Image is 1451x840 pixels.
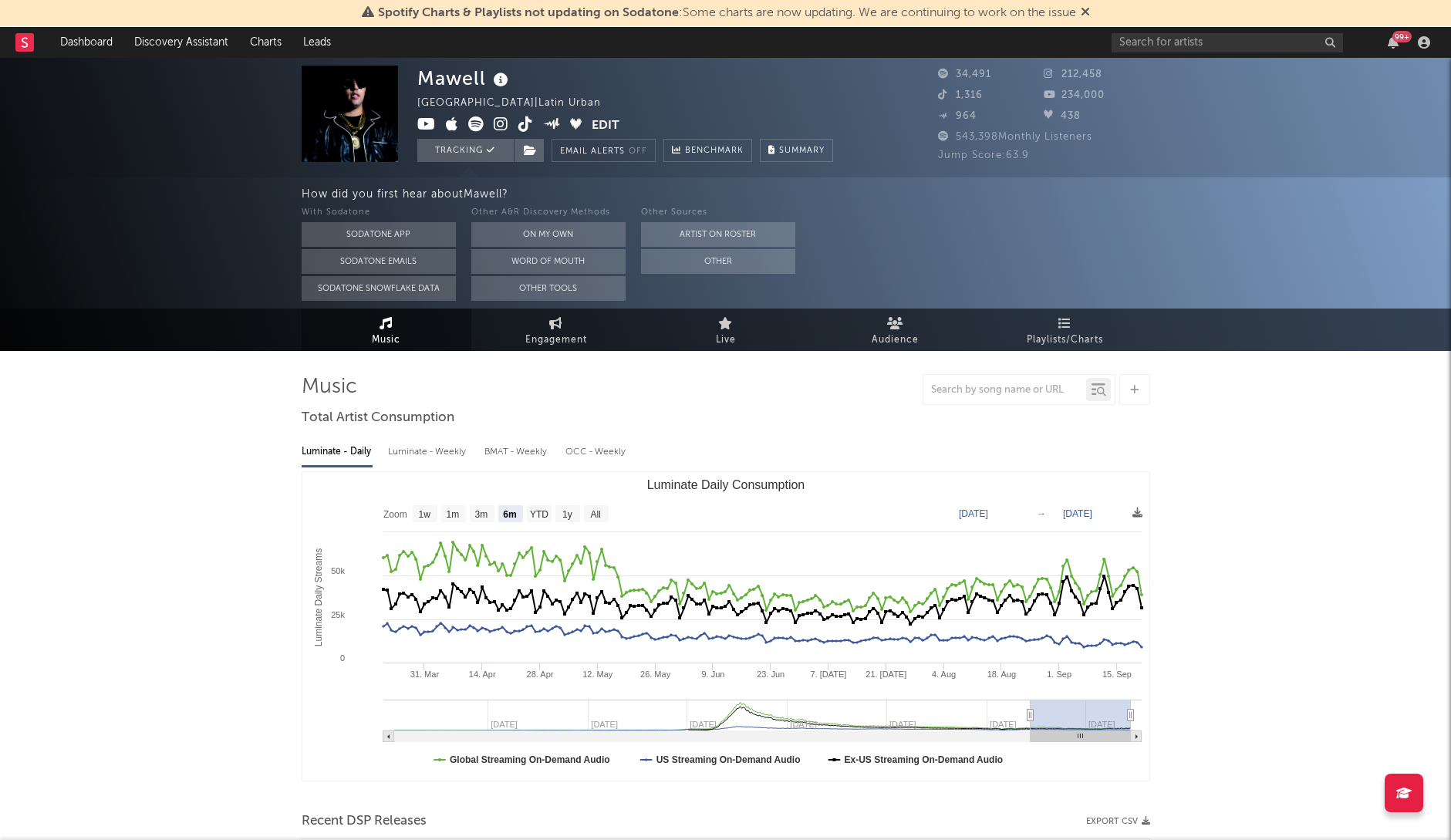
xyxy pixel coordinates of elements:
span: Benchmark [685,142,744,160]
text: 26. May [640,670,671,679]
div: OCC - Weekly [565,439,627,465]
span: 543,398 Monthly Listeners [938,132,1092,142]
text: 3m [474,509,488,520]
span: 964 [938,111,977,121]
input: Search by song name or URL [923,384,1086,396]
svg: Luminate Daily Consumption [302,472,1149,781]
text: 1. Sep [1047,670,1071,679]
text: 9. Jun [701,670,724,679]
a: Music [302,309,471,351]
span: Jump Score: 63.9 [938,150,1029,160]
text: 25k [331,610,345,619]
a: Charts [239,27,292,58]
text: 23. Jun [757,670,785,679]
span: Playlists/Charts [1027,331,1103,349]
a: Discovery Assistant [123,27,239,58]
span: 438 [1044,111,1081,121]
button: Sodatone Emails [302,249,456,274]
span: Engagement [525,331,587,349]
a: Audience [811,309,980,351]
span: Spotify Charts & Playlists not updating on Sodatone [378,7,679,19]
span: Live [716,331,736,349]
text: → [1037,508,1046,519]
button: Summary [760,139,833,162]
span: Summary [779,147,825,155]
button: Other Tools [471,276,626,301]
text: 14. Apr [468,670,495,679]
div: Luminate - Weekly [388,439,469,465]
text: 50k [331,566,345,575]
text: 1m [446,509,459,520]
text: [DATE] [1063,508,1092,519]
button: Sodatone Snowflake Data [302,276,456,301]
span: 234,000 [1044,90,1105,100]
div: 99 + [1392,31,1412,42]
a: Dashboard [49,27,123,58]
text: [DATE] [959,508,988,519]
text: All [590,509,600,520]
button: Word Of Mouth [471,249,626,274]
a: Playlists/Charts [980,309,1150,351]
a: Engagement [471,309,641,351]
span: 1,316 [938,90,983,100]
span: Recent DSP Releases [302,812,427,831]
text: Ex-US Streaming On-Demand Audio [844,754,1003,765]
button: Sodatone App [302,222,456,247]
div: BMAT - Weekly [484,439,550,465]
button: Export CSV [1086,817,1150,826]
a: Live [641,309,811,351]
text: YTD [529,509,548,520]
button: Other [641,249,795,274]
button: Edit [592,116,619,136]
button: On My Own [471,222,626,247]
text: Zoom [383,509,407,520]
button: Tracking [417,139,514,162]
span: 212,458 [1044,69,1102,79]
span: 34,491 [938,69,991,79]
span: : Some charts are now updating. We are continuing to work on the issue [378,7,1076,19]
text: Global Streaming On-Demand Audio [450,754,610,765]
button: Email AlertsOff [552,139,656,162]
span: Audience [872,331,919,349]
text: 12. May [582,670,613,679]
text: 31. Mar [410,670,439,679]
text: 15. Sep [1102,670,1131,679]
input: Search for artists [1112,33,1343,52]
span: Total Artist Consumption [302,409,454,427]
div: Other A&R Discovery Methods [471,204,626,222]
button: 99+ [1388,36,1399,49]
span: Dismiss [1081,7,1090,19]
button: Artist on Roster [641,222,795,247]
div: [GEOGRAPHIC_DATA] | Latin Urban [417,94,619,113]
text: 1w [418,509,430,520]
em: Off [629,147,647,156]
text: 1y [562,509,572,520]
text: Luminate Daily Consumption [646,478,805,491]
text: 7. [DATE] [810,670,846,679]
span: Music [372,331,400,349]
div: Luminate - Daily [302,439,373,465]
text: Luminate Daily Streams [312,548,323,646]
text: 28. Apr [526,670,553,679]
text: US Streaming On-Demand Audio [656,754,800,765]
div: With Sodatone [302,204,456,222]
text: 0 [339,653,344,663]
text: 6m [503,509,516,520]
div: Mawell [417,66,512,91]
a: Benchmark [663,139,752,162]
text: 18. Aug [987,670,1015,679]
text: 21. [DATE] [866,670,906,679]
a: Leads [292,27,342,58]
text: 4. Aug [931,670,955,679]
div: Other Sources [641,204,795,222]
